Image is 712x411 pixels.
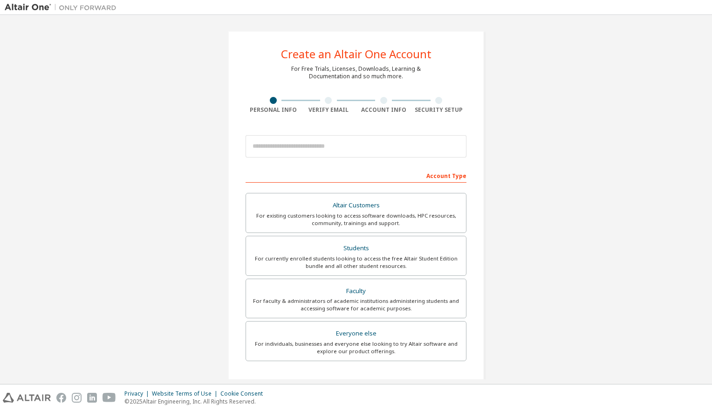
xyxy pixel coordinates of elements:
[252,285,460,298] div: Faculty
[246,106,301,114] div: Personal Info
[5,3,121,12] img: Altair One
[411,106,467,114] div: Security Setup
[56,393,66,403] img: facebook.svg
[220,390,268,397] div: Cookie Consent
[252,327,460,340] div: Everyone else
[246,375,466,390] div: Your Profile
[252,255,460,270] div: For currently enrolled students looking to access the free Altair Student Edition bundle and all ...
[3,393,51,403] img: altair_logo.svg
[103,393,116,403] img: youtube.svg
[152,390,220,397] div: Website Terms of Use
[252,297,460,312] div: For faculty & administrators of academic institutions administering students and accessing softwa...
[281,48,431,60] div: Create an Altair One Account
[87,393,97,403] img: linkedin.svg
[252,212,460,227] div: For existing customers looking to access software downloads, HPC resources, community, trainings ...
[124,397,268,405] p: © 2025 Altair Engineering, Inc. All Rights Reserved.
[252,242,460,255] div: Students
[252,340,460,355] div: For individuals, businesses and everyone else looking to try Altair software and explore our prod...
[246,168,466,183] div: Account Type
[301,106,356,114] div: Verify Email
[72,393,82,403] img: instagram.svg
[252,199,460,212] div: Altair Customers
[356,106,411,114] div: Account Info
[124,390,152,397] div: Privacy
[291,65,421,80] div: For Free Trials, Licenses, Downloads, Learning & Documentation and so much more.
